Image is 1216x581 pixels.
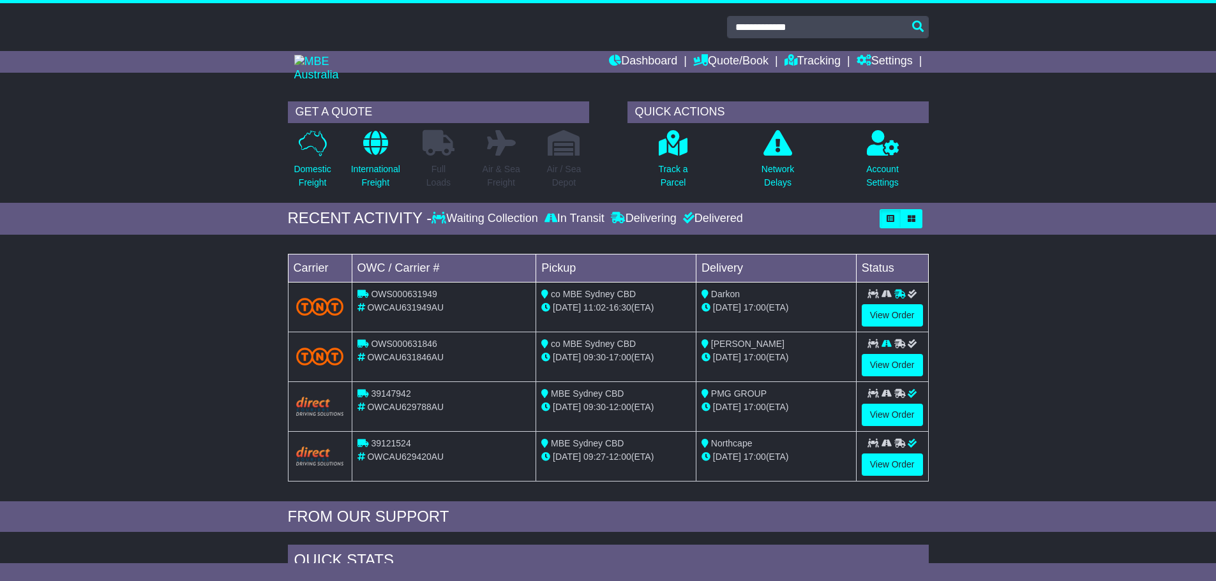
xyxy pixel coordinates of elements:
[583,452,606,462] span: 09:27
[288,101,589,123] div: GET A QUOTE
[627,101,929,123] div: QUICK ACTIONS
[541,401,691,414] div: - (ETA)
[371,289,437,299] span: OWS000631949
[693,51,769,73] a: Quote/Book
[541,351,691,364] div: - (ETA)
[862,354,923,376] a: View Order
[711,438,753,448] span: Northcape
[547,163,582,189] p: Air / Sea Depot
[367,352,444,362] span: OWCAU631846AU
[288,508,929,526] div: FROM OUR SUPPORT
[371,339,437,349] span: OWS000631846
[866,129,899,196] a: AccountSettings
[583,352,606,362] span: 09:30
[608,212,680,226] div: Delivering
[296,348,344,365] img: TNT_Domestic.png
[702,301,851,314] div: (ETA)
[866,163,899,189] p: Account Settings
[609,51,677,73] a: Dashboard
[744,302,766,313] span: 17:00
[288,254,352,282] td: Carrier
[744,352,766,362] span: 17:00
[862,453,923,476] a: View Order
[680,212,743,226] div: Delivered
[351,163,400,189] p: International Freight
[657,129,688,196] a: Track aParcel
[288,209,432,228] div: RECENT ACTIVITY -
[553,302,581,313] span: [DATE]
[551,289,636,299] span: co MBE Sydney CBD
[536,254,696,282] td: Pickup
[367,452,444,462] span: OWCAU629420AU
[553,352,581,362] span: [DATE]
[702,450,851,464] div: (ETA)
[609,452,631,462] span: 12:00
[432,212,541,226] div: Waiting Collection
[288,545,929,579] div: Quick Stats
[293,129,331,196] a: DomesticFreight
[551,339,636,349] span: co MBE Sydney CBD
[583,402,606,412] span: 09:30
[423,163,454,189] p: Full Loads
[294,163,331,189] p: Domestic Freight
[713,352,741,362] span: [DATE]
[296,446,344,466] img: Direct.png
[352,254,536,282] td: OWC / Carrier #
[367,302,444,313] span: OWCAU631949AU
[713,452,741,462] span: [DATE]
[371,388,410,399] span: 39147942
[696,254,856,282] td: Delivery
[609,402,631,412] span: 12:00
[609,302,631,313] span: 16:30
[702,401,851,414] div: (ETA)
[296,397,344,416] img: Direct.png
[371,438,410,448] span: 39121524
[541,301,691,314] div: - (ETA)
[609,352,631,362] span: 17:00
[551,388,624,399] span: MBE Sydney CBD
[553,402,581,412] span: [DATE]
[658,163,687,189] p: Track a Parcel
[296,298,344,315] img: TNT_Domestic.png
[551,438,624,448] span: MBE Sydney CBD
[711,289,740,299] span: Darkon
[862,404,923,426] a: View Order
[762,163,794,189] p: Network Delays
[744,402,766,412] span: 17:00
[857,51,913,73] a: Settings
[541,212,608,226] div: In Transit
[483,163,520,189] p: Air & Sea Freight
[711,388,767,399] span: PMG GROUP
[541,450,691,464] div: - (ETA)
[711,339,784,349] span: [PERSON_NAME]
[583,302,606,313] span: 11:02
[784,51,841,73] a: Tracking
[744,452,766,462] span: 17:00
[702,351,851,364] div: (ETA)
[761,129,795,196] a: NetworkDelays
[553,452,581,462] span: [DATE]
[350,129,401,196] a: InternationalFreight
[862,304,923,327] a: View Order
[713,302,741,313] span: [DATE]
[367,402,444,412] span: OWCAU629788AU
[713,402,741,412] span: [DATE]
[856,254,928,282] td: Status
